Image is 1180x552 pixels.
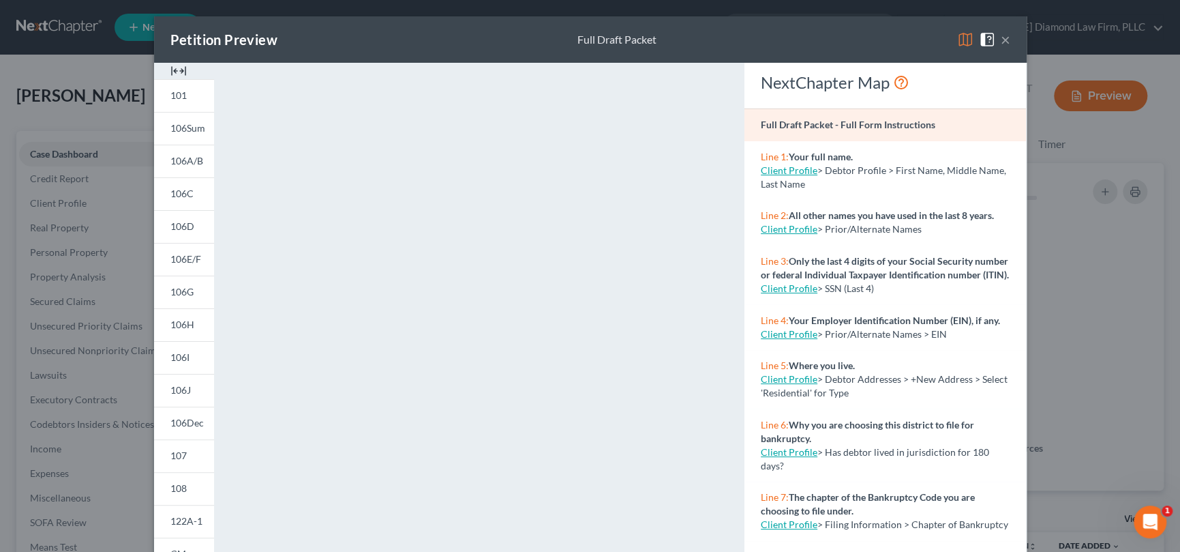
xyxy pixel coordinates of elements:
div: NextChapter Map [761,72,1010,93]
span: Line 7: [761,491,789,503]
strong: Only the last 4 digits of your Social Security number or federal Individual Taxpayer Identificati... [761,255,1009,280]
span: > Debtor Addresses > +New Address > Select 'Residential' for Type [761,373,1008,398]
span: 106H [170,319,194,330]
img: expand-e0f6d898513216a626fdd78e52531dac95497ffd26381d4c15ee2fc46db09dca.svg [170,63,187,79]
strong: Full Draft Packet - Full Form Instructions [761,119,935,130]
a: 106D [154,210,214,243]
span: > Filing Information > Chapter of Bankruptcy [817,519,1008,530]
span: Line 4: [761,315,789,326]
span: > Prior/Alternate Names > EIN [817,328,947,340]
span: 101 [170,89,187,101]
a: 106E/F [154,243,214,276]
img: map-eea8200ae884c6f1103ae1953ef3d486a96c86aabb227e865a55264e3737af1f.svg [957,31,973,48]
span: 108 [170,482,187,494]
a: Client Profile [761,282,817,294]
span: 122A-1 [170,515,202,527]
a: 122A-1 [154,505,214,538]
strong: Why you are choosing this district to file for bankruptcy. [761,419,974,444]
a: 101 [154,79,214,112]
div: Petition Preview [170,30,277,49]
button: × [1001,31,1010,48]
span: 106J [170,384,191,396]
span: > Debtor Profile > First Name, Middle Name, Last Name [761,164,1006,190]
strong: Where you live. [789,360,855,371]
strong: Your full name. [789,151,853,162]
strong: All other names you have used in the last 8 years. [789,209,994,221]
span: 106Dec [170,417,204,428]
a: 106C [154,177,214,210]
a: Client Profile [761,519,817,530]
span: 1 [1162,506,1173,517]
span: Line 6: [761,419,789,431]
a: 106J [154,374,214,407]
span: 106D [170,220,194,232]
span: 106C [170,188,194,199]
span: Line 1: [761,151,789,162]
span: Line 2: [761,209,789,221]
a: Client Profile [761,223,817,235]
a: 106A/B [154,145,214,177]
div: Full Draft Packet [577,32,656,48]
a: 106I [154,341,214,374]
a: 108 [154,472,214,505]
a: Client Profile [761,446,817,458]
a: Client Profile [761,373,817,385]
span: 107 [170,450,187,461]
span: 106I [170,351,190,363]
span: Line 3: [761,255,789,267]
img: help-close-5ba153eb36485ed6c1ea00a893f15db1cb9b99d6cae46e1a8edb6c62d00a1a76.svg [979,31,995,48]
a: Client Profile [761,328,817,340]
span: > Has debtor lived in jurisdiction for 180 days? [761,446,989,471]
span: Line 5: [761,360,789,371]
strong: The chapter of the Bankruptcy Code you are choosing to file under. [761,491,975,517]
span: 106Sum [170,122,205,134]
a: Client Profile [761,164,817,176]
iframe: Intercom live chat [1134,506,1166,538]
a: 106G [154,276,214,308]
span: > Prior/Alternate Names [817,223,922,235]
span: 106G [170,286,194,297]
strong: Your Employer Identification Number (EIN), if any. [789,315,1000,326]
a: 106Sum [154,112,214,145]
a: 106Dec [154,407,214,439]
span: 106A/B [170,155,203,166]
span: > SSN (Last 4) [817,282,874,294]
a: 106H [154,308,214,341]
a: 107 [154,439,214,472]
span: 106E/F [170,253,201,265]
